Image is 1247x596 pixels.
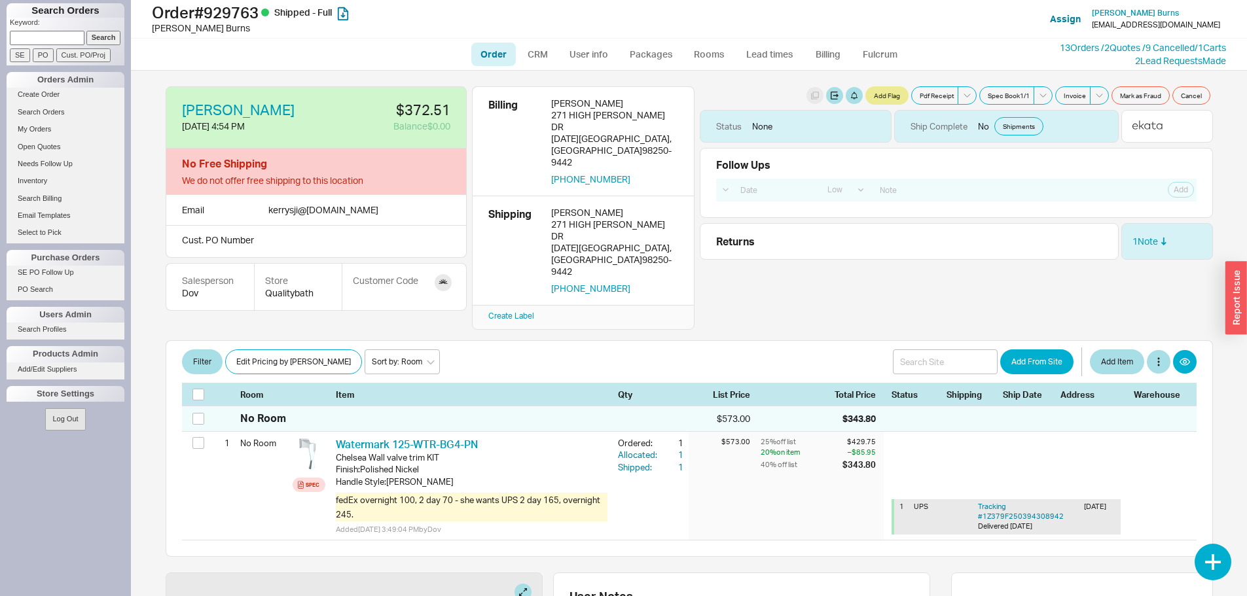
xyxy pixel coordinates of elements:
span: Shipments [1003,121,1035,131]
a: Add/Edit Suppliers [7,362,124,376]
span: Filter [193,354,211,370]
div: $372.51 [325,103,450,117]
a: [PERSON_NAME] [182,103,295,117]
div: Store [265,274,331,287]
div: kerrysji @ [DOMAIN_NAME] [268,203,378,217]
a: Fulcrum [854,43,907,66]
div: [EMAIL_ADDRESS][DOMAIN_NAME] [1092,20,1220,29]
div: Follow Ups [716,159,770,171]
span: [DATE] [1010,521,1032,531]
span: Add [1174,184,1188,195]
div: We do not offer free shipping to this location [182,174,450,187]
div: [DATE][GEOGRAPHIC_DATA] , [GEOGRAPHIC_DATA] 98250-9442 [551,242,678,277]
div: $343.80 [842,459,876,470]
button: Pdf Receipt [911,86,958,105]
a: Open Quotes [7,140,124,154]
div: 1 [660,461,683,473]
a: Search Orders [7,105,124,119]
div: 25 % off list [761,437,840,447]
div: Shipping [488,207,541,294]
a: Create Label [488,311,534,321]
div: 1 [213,432,230,454]
a: Inventory [7,174,124,188]
span: Cancel [1181,90,1202,101]
a: PO Search [7,283,124,296]
div: Users Admin [7,307,124,323]
a: Needs Follow Up [7,157,124,171]
div: Email [182,203,204,217]
div: Store Settings [7,386,124,402]
button: Log Out [45,408,85,430]
div: None [752,120,772,132]
div: 40 % off list [761,459,840,470]
div: Finish : Polished Nickel [336,463,607,475]
a: Shipments [994,117,1043,135]
div: Total Price [835,389,884,400]
input: PO [33,48,54,62]
div: No Room [240,411,286,425]
div: Item [336,389,613,400]
div: No Room [240,432,287,454]
div: Qualitybath [265,287,331,300]
a: Lead times [736,43,803,66]
div: Returns [716,234,1113,249]
a: My Orders [7,122,124,136]
div: [DATE] 4:54 PM [182,120,314,133]
div: Billing [488,97,541,185]
span: Edit Pricing by [PERSON_NAME] [236,354,351,370]
div: [DATE][GEOGRAPHIC_DATA] , [GEOGRAPHIC_DATA] 98250-9442 [551,133,678,168]
a: Search Profiles [7,323,124,336]
a: Tracking #1Z379F250394308942 [978,502,1064,521]
a: Order [471,43,516,66]
span: Pdf Receipt [920,90,954,101]
div: Cust. PO Number [166,226,467,258]
input: Note [873,181,1102,199]
div: 1 Note [1132,235,1167,248]
button: Allocated:1 [618,449,683,461]
span: Add Item [1101,354,1133,370]
span: Invoice [1064,90,1086,101]
a: 2Lead RequestsMade [1135,55,1226,66]
div: Dov [182,287,238,300]
div: [DATE] [1084,502,1115,532]
button: Shipped:1 [618,461,683,473]
span: Add From Site [1011,354,1062,370]
div: – $85.95 [842,447,876,457]
button: Cancel [1172,86,1210,105]
div: Handle Style : [PERSON_NAME] [336,476,607,487]
div: 20 % on item [761,447,840,457]
button: Assign [1050,12,1081,26]
button: [PHONE_NUMBER] [551,173,630,185]
span: UPS [914,502,928,511]
a: SE PO Follow Up [7,266,124,279]
div: 271 HIGH [PERSON_NAME] DR [551,109,678,133]
input: Search [86,31,121,44]
a: User info [560,43,618,66]
div: [PERSON_NAME] [551,97,678,109]
div: No Free Shipping [182,156,450,171]
div: Shipping [947,389,995,400]
div: Status [716,120,742,132]
div: No [894,110,1119,143]
span: [PERSON_NAME] Burns [1092,8,1179,18]
button: Filter [182,349,223,374]
span: Mark as Fraud [1120,90,1161,101]
div: $343.80 [842,412,876,425]
button: Add [1168,182,1194,198]
a: Email Templates [7,209,124,222]
div: $429.75 [842,437,876,447]
a: Search Billing [7,192,124,205]
span: Add Flag [874,90,900,101]
div: 1 [660,437,683,449]
img: 125-WTR-BG4-Large_idvmyf [293,437,325,470]
div: Customer Code [353,274,418,287]
input: Cust. PO/Proj [56,48,111,62]
div: Chelsea Wall valve trim KIT [336,451,607,463]
div: [PERSON_NAME] Burns [152,22,627,35]
div: Purchase Orders [7,250,124,266]
span: Spec Book 1 / 1 [988,90,1030,101]
a: Billing [805,43,851,66]
h1: Search Orders [7,3,124,18]
span: Shipped - Full [274,7,332,18]
button: [PHONE_NUMBER] [551,283,630,294]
